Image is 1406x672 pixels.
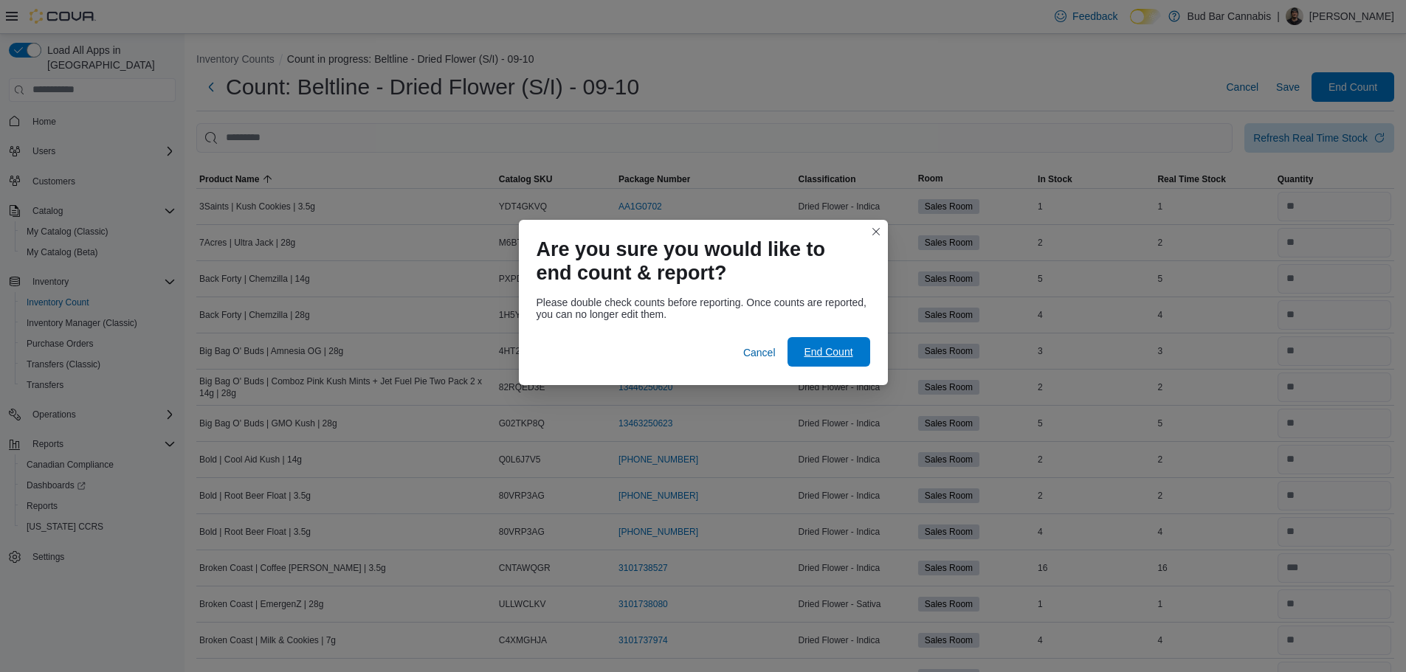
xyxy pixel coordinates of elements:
span: End Count [804,344,852,359]
button: Cancel [737,338,782,367]
h1: Are you sure you would like to end count & report? [537,238,858,285]
button: End Count [788,337,870,367]
button: Closes this modal window [867,223,885,240]
div: Please double check counts before reporting. Once counts are reported, you can no longer edit them. [537,297,870,320]
span: Cancel [743,345,776,360]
